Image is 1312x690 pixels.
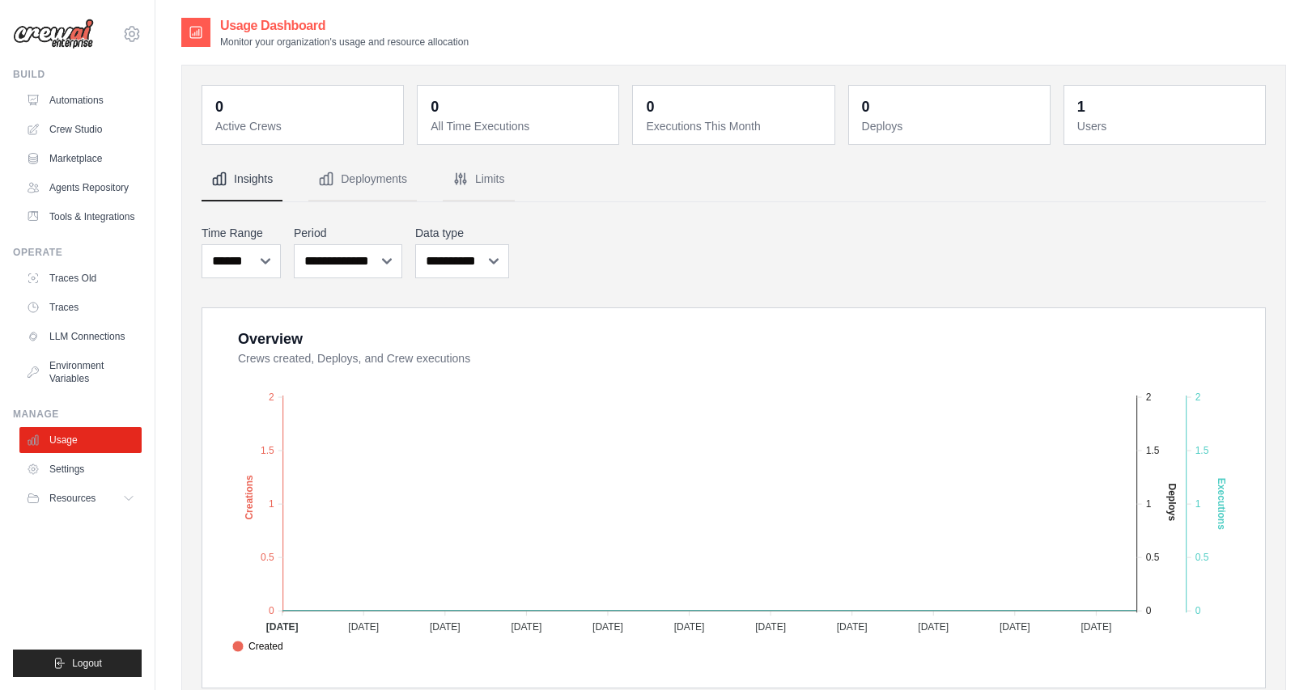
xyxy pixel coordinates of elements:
[202,225,281,241] label: Time Range
[202,158,1266,201] nav: Tabs
[49,492,96,505] span: Resources
[220,16,469,36] h2: Usage Dashboard
[19,87,142,113] a: Automations
[1195,498,1201,510] tspan: 1
[862,95,870,118] div: 0
[19,265,142,291] a: Traces Old
[238,350,1246,366] dt: Crews created, Deploys, and Crew executions
[1146,605,1152,616] tspan: 0
[431,95,439,118] div: 0
[308,158,417,201] button: Deployments
[837,621,868,633] tspan: [DATE]
[19,324,142,349] a: LLM Connections
[261,445,274,456] tspan: 1.5
[13,650,142,677] button: Logout
[19,427,142,453] a: Usage
[862,118,1040,134] dt: Deploys
[269,392,274,403] tspan: 2
[269,605,274,616] tspan: 0
[1195,552,1209,563] tspan: 0.5
[13,19,94,49] img: Logo
[13,68,142,81] div: Build
[1077,118,1255,134] dt: Users
[19,353,142,392] a: Environment Variables
[674,621,705,633] tspan: [DATE]
[19,456,142,482] a: Settings
[511,621,541,633] tspan: [DATE]
[592,621,623,633] tspan: [DATE]
[1146,498,1152,510] tspan: 1
[646,118,824,134] dt: Executions This Month
[1000,621,1030,633] tspan: [DATE]
[19,116,142,142] a: Crew Studio
[755,621,786,633] tspan: [DATE]
[220,36,469,49] p: Monitor your organization's usage and resource allocation
[215,95,223,118] div: 0
[294,225,402,241] label: Period
[13,246,142,259] div: Operate
[646,95,654,118] div: 0
[1081,621,1111,633] tspan: [DATE]
[19,204,142,230] a: Tools & Integrations
[415,225,509,241] label: Data type
[1146,552,1160,563] tspan: 0.5
[1195,445,1209,456] tspan: 1.5
[1077,95,1085,118] div: 1
[261,552,274,563] tspan: 0.5
[19,485,142,511] button: Resources
[202,158,282,201] button: Insights
[238,328,303,350] div: Overview
[1195,392,1201,403] tspan: 2
[443,158,515,201] button: Limits
[232,639,283,654] span: Created
[430,621,461,633] tspan: [DATE]
[431,118,609,134] dt: All Time Executions
[19,294,142,320] a: Traces
[19,175,142,201] a: Agents Repository
[1216,478,1227,530] text: Executions
[72,657,102,670] span: Logout
[269,498,274,510] tspan: 1
[244,475,255,520] text: Creations
[1195,605,1201,616] tspan: 0
[1146,392,1152,403] tspan: 2
[1146,445,1160,456] tspan: 1.5
[348,621,379,633] tspan: [DATE]
[19,146,142,171] a: Marketplace
[266,621,299,633] tspan: [DATE]
[13,408,142,421] div: Manage
[1166,483,1178,521] text: Deploys
[215,118,393,134] dt: Active Crews
[918,621,949,633] tspan: [DATE]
